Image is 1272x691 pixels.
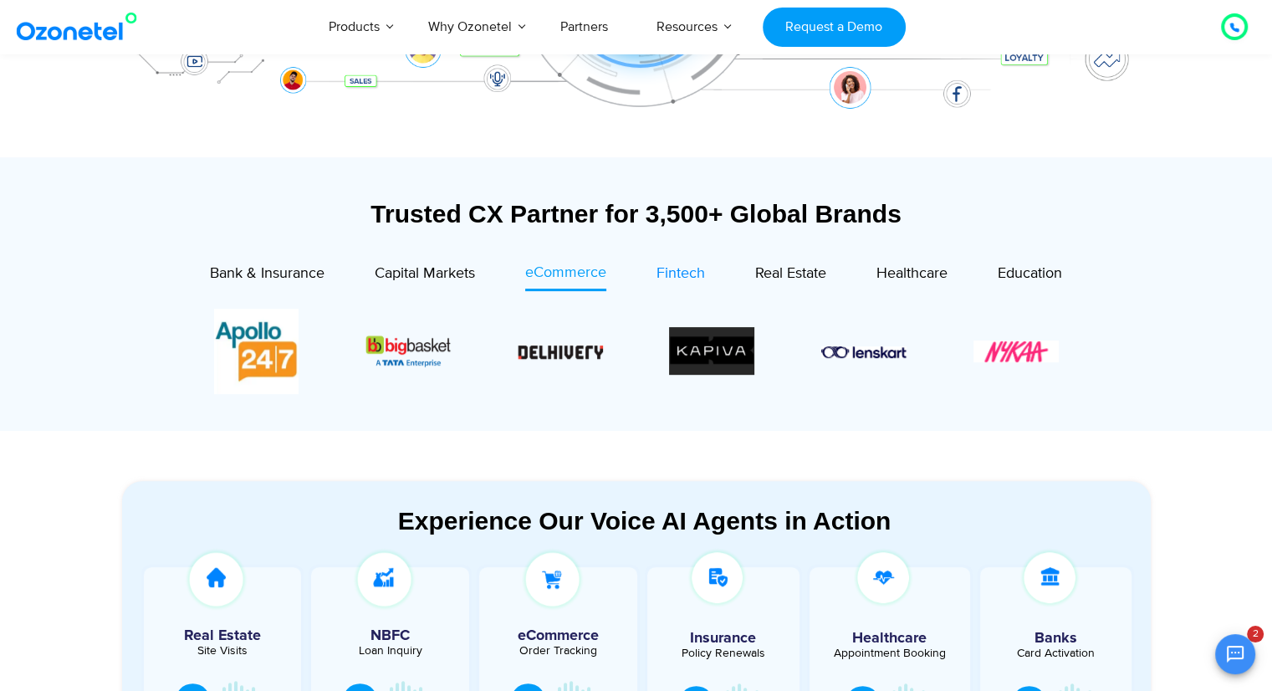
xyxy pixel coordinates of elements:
[319,628,461,643] h5: NBFC
[1247,626,1264,642] span: 2
[876,264,948,283] span: Healthcare
[122,199,1151,228] div: Trusted CX Partner for 3,500+ Global Brands
[375,264,475,283] span: Capital Markets
[214,309,1059,394] div: Image Carousel
[525,262,606,291] a: eCommerce
[822,631,958,646] h5: Healthcare
[1215,634,1255,674] button: Open chat
[656,262,705,290] a: Fintech
[375,262,475,290] a: Capital Markets
[488,645,629,657] div: Order Tracking
[210,262,324,290] a: Bank & Insurance
[656,647,791,659] div: Policy Renewals
[656,631,791,646] h5: Insurance
[319,645,461,657] div: Loan Inquiry
[488,628,629,643] h5: eCommerce
[152,628,294,643] h5: Real Estate
[525,264,606,282] span: eCommerce
[876,262,948,290] a: Healthcare
[656,264,705,283] span: Fintech
[763,8,906,47] a: Request a Demo
[822,647,958,659] div: Appointment Booking
[998,262,1062,290] a: Education
[152,645,294,657] div: Site Visits
[210,264,324,283] span: Bank & Insurance
[755,264,826,283] span: Real Estate
[755,262,826,290] a: Real Estate
[998,264,1062,283] span: Education
[139,506,1151,535] div: Experience Our Voice AI Agents in Action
